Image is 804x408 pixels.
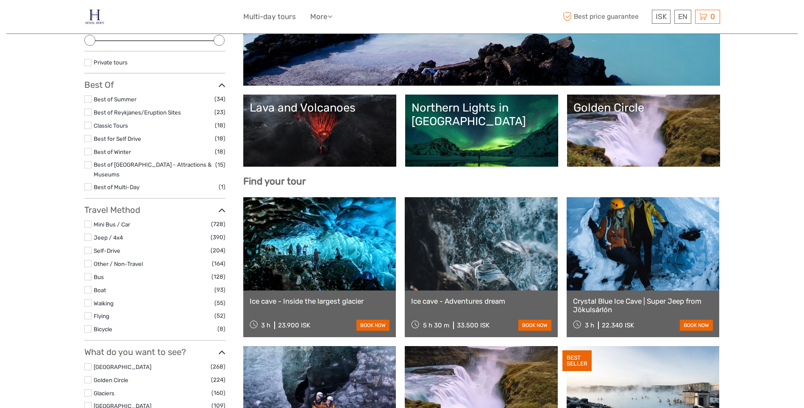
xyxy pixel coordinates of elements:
[215,134,225,143] span: (18)
[573,101,714,115] div: Golden Circle
[211,272,225,282] span: (128)
[84,6,105,27] img: 686-49135f22-265b-4450-95ba-bc28a5d02e86_logo_small.jpg
[219,182,225,192] span: (1)
[84,205,225,215] h3: Travel Method
[94,287,106,293] a: Boat
[423,321,449,329] span: 5 h 30 m
[250,101,390,160] a: Lava and Volcanoes
[573,101,714,160] a: Golden Circle
[215,120,225,130] span: (18)
[214,285,225,295] span: (93)
[214,94,225,104] span: (34)
[211,219,225,229] span: (728)
[211,232,225,242] span: (390)
[94,274,104,280] a: Bus
[94,326,112,333] a: Bicycle
[84,347,225,357] h3: What do you want to see?
[94,109,181,116] a: Best of Reykjanes/Eruption Sites
[674,10,691,24] div: EN
[94,247,120,254] a: Self-Drive
[84,80,225,90] h3: Best Of
[602,321,634,329] div: 22.340 ISK
[243,176,306,187] b: Find your tour
[250,297,390,305] a: Ice cave - Inside the largest glacier
[94,184,139,190] a: Best of Multi-Day
[211,362,225,372] span: (268)
[94,122,128,129] a: Classic Tours
[94,363,151,370] a: [GEOGRAPHIC_DATA]
[518,320,551,331] a: book now
[94,377,128,383] a: Golden Circle
[562,350,592,372] div: BEST SELLER
[94,221,130,228] a: Mini Bus / Car
[356,320,389,331] a: book now
[94,59,128,66] a: Private tours
[94,161,211,178] a: Best of [GEOGRAPHIC_DATA] - Attractions & Museums
[709,12,716,21] span: 0
[94,148,131,155] a: Best of Winter
[250,101,390,115] div: Lava and Volcanoes
[94,300,114,307] a: Walking
[94,260,143,267] a: Other / Non-Travel
[573,297,713,314] a: Crystal Blue Ice Cave | Super Jeep from Jökulsárlón
[215,160,225,170] span: (15)
[585,321,594,329] span: 3 h
[211,246,225,255] span: (204)
[94,390,114,397] a: Glaciers
[211,375,225,385] span: (224)
[214,311,225,321] span: (52)
[94,234,123,241] a: Jeep / 4x4
[12,15,96,22] p: We're away right now. Please check back later!
[217,324,225,334] span: (8)
[211,388,225,398] span: (160)
[412,101,552,129] div: Northern Lights in [GEOGRAPHIC_DATA]
[243,11,296,23] a: Multi-day tours
[412,101,552,160] a: Northern Lights in [GEOGRAPHIC_DATA]
[680,320,713,331] a: book now
[94,313,109,319] a: Flying
[215,147,225,156] span: (18)
[94,135,141,142] a: Best for Self Drive
[214,298,225,308] span: (55)
[656,12,667,21] span: ISK
[97,13,108,23] button: Open LiveChat chat widget
[457,321,490,329] div: 33.500 ISK
[261,321,270,329] span: 3 h
[212,259,225,268] span: (164)
[310,11,332,23] a: More
[250,20,714,79] a: Lagoons, Nature Baths and Spas
[278,321,310,329] div: 23.900 ISK
[94,96,136,103] a: Best of Summer
[214,107,225,117] span: (23)
[561,10,650,24] span: Best price guarantee
[411,297,551,305] a: Ice cave - Adventures dream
